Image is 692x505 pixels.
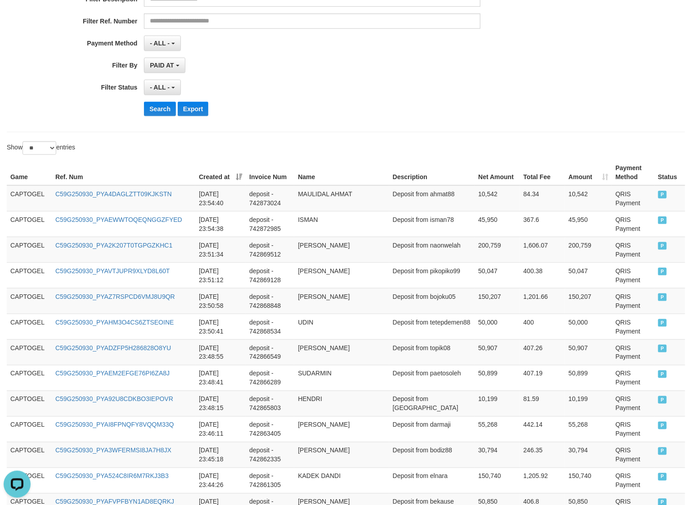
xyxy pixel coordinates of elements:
[7,442,52,468] td: CAPTOGEL
[246,288,294,314] td: deposit - 742868848
[658,473,667,481] span: PAID
[294,416,389,442] td: [PERSON_NAME]
[195,442,246,468] td: [DATE] 23:45:18
[565,416,612,442] td: 55,268
[7,314,52,339] td: CAPTOGEL
[144,36,180,51] button: - ALL -
[389,160,475,185] th: Description
[389,468,475,493] td: Deposit from elnara
[658,370,667,378] span: PAID
[520,237,565,262] td: 1,606.07
[195,416,246,442] td: [DATE] 23:46:11
[565,288,612,314] td: 150,207
[475,185,520,212] td: 10,542
[7,365,52,391] td: CAPTOGEL
[246,262,294,288] td: deposit - 742869128
[7,160,52,185] th: Game
[612,185,654,212] td: QRIS Payment
[55,216,182,223] a: C59G250930_PYAEWWTOQEQNGGZFYED
[475,288,520,314] td: 150,207
[294,211,389,237] td: ISMAN
[520,416,565,442] td: 442.14
[658,422,667,429] span: PAID
[294,468,389,493] td: KADEK DANDI
[195,314,246,339] td: [DATE] 23:50:41
[475,365,520,391] td: 50,899
[475,314,520,339] td: 50,000
[195,365,246,391] td: [DATE] 23:48:41
[475,237,520,262] td: 200,759
[612,288,654,314] td: QRIS Payment
[658,216,667,224] span: PAID
[475,339,520,365] td: 50,907
[658,319,667,327] span: PAID
[22,141,56,155] select: Showentries
[246,339,294,365] td: deposit - 742866549
[565,185,612,212] td: 10,542
[389,288,475,314] td: Deposit from bojoku05
[294,288,389,314] td: [PERSON_NAME]
[294,185,389,212] td: MAULIDAL AHMAT
[7,339,52,365] td: CAPTOGEL
[612,211,654,237] td: QRIS Payment
[658,396,667,404] span: PAID
[520,339,565,365] td: 407.26
[195,160,246,185] th: Created at: activate to sort column ascending
[7,185,52,212] td: CAPTOGEL
[612,339,654,365] td: QRIS Payment
[612,314,654,339] td: QRIS Payment
[520,314,565,339] td: 400
[658,447,667,455] span: PAID
[475,160,520,185] th: Net Amount
[389,211,475,237] td: Deposit from isman78
[246,237,294,262] td: deposit - 742869512
[520,262,565,288] td: 400.38
[246,468,294,493] td: deposit - 742861305
[658,345,667,352] span: PAID
[294,314,389,339] td: UDIN
[475,468,520,493] td: 150,740
[294,442,389,468] td: [PERSON_NAME]
[565,314,612,339] td: 50,000
[144,58,185,73] button: PAID AT
[246,391,294,416] td: deposit - 742865803
[246,416,294,442] td: deposit - 742863405
[475,262,520,288] td: 50,047
[520,288,565,314] td: 1,201.66
[195,288,246,314] td: [DATE] 23:50:58
[612,468,654,493] td: QRIS Payment
[565,160,612,185] th: Amount: activate to sort column ascending
[658,293,667,301] span: PAID
[195,262,246,288] td: [DATE] 23:51:12
[565,262,612,288] td: 50,047
[7,141,75,155] label: Show entries
[7,237,52,262] td: CAPTOGEL
[55,473,169,480] a: C59G250930_PYA524C8IR6M7RKJ3B3
[612,262,654,288] td: QRIS Payment
[475,211,520,237] td: 45,950
[246,211,294,237] td: deposit - 742872985
[55,190,172,198] a: C59G250930_PYA4DAGLZTT09KJKSTN
[150,62,174,69] span: PAID AT
[658,242,667,250] span: PAID
[565,391,612,416] td: 10,199
[658,191,667,198] span: PAID
[150,84,170,91] span: - ALL -
[612,365,654,391] td: QRIS Payment
[389,365,475,391] td: Deposit from paetosoleh
[612,416,654,442] td: QRIS Payment
[389,262,475,288] td: Deposit from pikopiko99
[195,391,246,416] td: [DATE] 23:48:15
[246,314,294,339] td: deposit - 742868534
[655,160,685,185] th: Status
[389,314,475,339] td: Deposit from tetepdemen88
[389,391,475,416] td: Deposit from [GEOGRAPHIC_DATA]
[389,237,475,262] td: Deposit from naonwelah
[389,442,475,468] td: Deposit from bodiz88
[246,365,294,391] td: deposit - 742866289
[144,102,176,116] button: Search
[389,339,475,365] td: Deposit from topik08
[475,442,520,468] td: 30,794
[7,416,52,442] td: CAPTOGEL
[520,185,565,212] td: 84.34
